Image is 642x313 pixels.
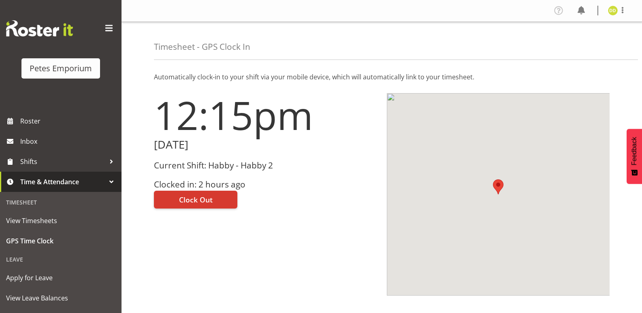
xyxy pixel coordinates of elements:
a: Apply for Leave [2,268,119,288]
span: Shifts [20,155,105,168]
p: Automatically clock-in to your shift via your mobile device, which will automatically link to you... [154,72,610,82]
span: View Leave Balances [6,292,115,304]
div: Timesheet [2,194,119,211]
span: Apply for Leave [6,272,115,284]
h4: Timesheet - GPS Clock In [154,42,250,51]
h1: 12:15pm [154,93,377,137]
h2: [DATE] [154,138,377,151]
button: Feedback - Show survey [627,129,642,184]
div: Petes Emporium [30,62,92,75]
div: Leave [2,251,119,268]
a: View Timesheets [2,211,119,231]
span: GPS Time Clock [6,235,115,247]
img: danielle-donselaar8920.jpg [608,6,618,15]
span: Feedback [631,137,638,165]
h3: Clocked in: 2 hours ago [154,180,377,189]
span: Clock Out [179,194,213,205]
span: Roster [20,115,117,127]
a: View Leave Balances [2,288,119,308]
button: Clock Out [154,191,237,209]
span: View Timesheets [6,215,115,227]
span: Time & Attendance [20,176,105,188]
span: Inbox [20,135,117,147]
a: GPS Time Clock [2,231,119,251]
img: Rosterit website logo [6,20,73,36]
h3: Current Shift: Habby - Habby 2 [154,161,377,170]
